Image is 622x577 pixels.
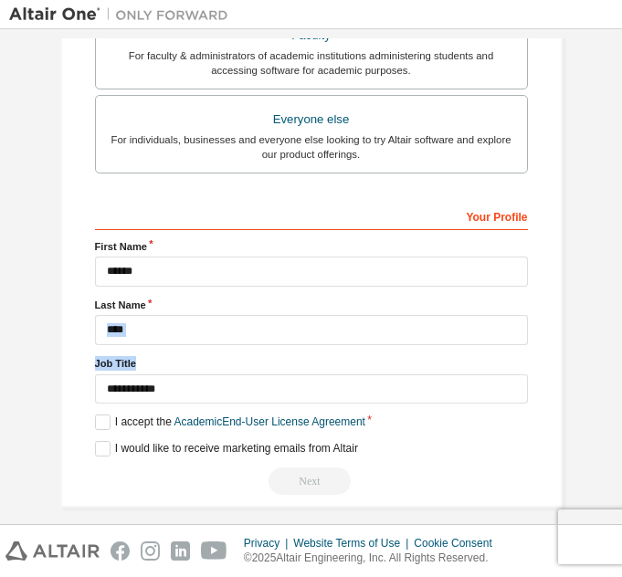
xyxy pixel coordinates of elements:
[171,541,190,561] img: linkedin.svg
[141,541,160,561] img: instagram.svg
[5,541,100,561] img: altair_logo.svg
[95,441,358,456] label: I would like to receive marketing emails from Altair
[293,536,414,551] div: Website Terms of Use
[95,201,528,230] div: Your Profile
[9,5,237,24] img: Altair One
[244,536,293,551] div: Privacy
[95,239,528,254] label: First Name
[95,467,528,495] div: Provide a valid email to continue
[201,541,227,561] img: youtube.svg
[107,132,516,162] div: For individuals, businesses and everyone else looking to try Altair software and explore our prod...
[95,414,365,430] label: I accept the
[95,356,528,371] label: Job Title
[107,107,516,132] div: Everyone else
[95,298,528,312] label: Last Name
[111,541,130,561] img: facebook.svg
[414,536,502,551] div: Cookie Consent
[174,415,365,428] a: Academic End-User License Agreement
[244,551,503,566] p: © 2025 Altair Engineering, Inc. All Rights Reserved.
[107,48,516,78] div: For faculty & administrators of academic institutions administering students and accessing softwa...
